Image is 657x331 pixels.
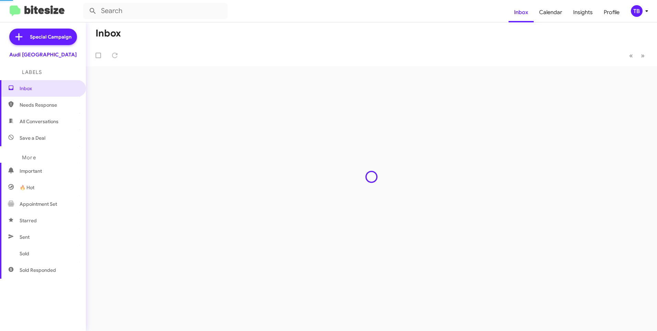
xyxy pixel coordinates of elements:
button: Next [637,49,649,63]
a: Special Campaign [9,29,77,45]
span: Labels [22,69,42,75]
span: More [22,154,36,161]
span: Starred [20,217,37,224]
span: Sent [20,234,30,241]
button: TB [625,5,649,17]
a: Inbox [509,2,534,22]
h1: Inbox [96,28,121,39]
a: Calendar [534,2,568,22]
span: Save a Deal [20,135,45,141]
span: Important [20,168,78,174]
span: Inbox [20,85,78,92]
span: 🔥 Hot [20,184,34,191]
div: Audi [GEOGRAPHIC_DATA] [9,51,77,58]
a: Insights [568,2,598,22]
span: Appointment Set [20,201,57,207]
span: » [641,51,645,60]
a: Profile [598,2,625,22]
span: Sold [20,250,29,257]
nav: Page navigation example [625,49,649,63]
span: Special Campaign [30,33,71,40]
span: Sold Responded [20,267,56,274]
button: Previous [625,49,637,63]
span: Needs Response [20,102,78,108]
input: Search [83,3,227,19]
span: All Conversations [20,118,58,125]
span: « [629,51,633,60]
div: TB [631,5,643,17]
